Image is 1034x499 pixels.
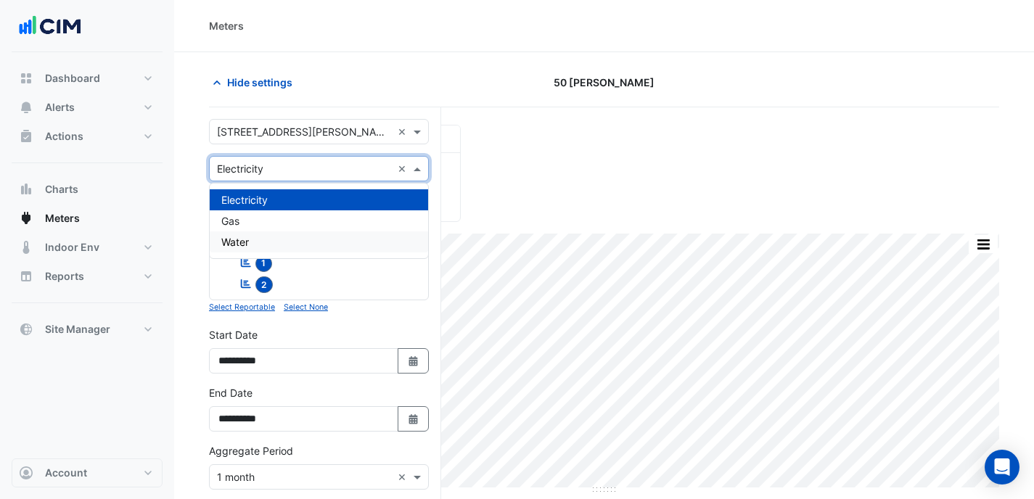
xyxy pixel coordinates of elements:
app-icon: Indoor Env [19,240,33,255]
div: Open Intercom Messenger [985,450,1019,484]
span: Dashboard [45,71,100,86]
label: Start Date [209,327,258,342]
button: Account [12,458,163,487]
button: Reports [12,262,163,291]
span: Alerts [45,100,75,115]
button: Select None [284,300,328,313]
label: Aggregate Period [209,443,293,458]
span: Hide settings [227,75,292,90]
button: Hide settings [209,70,302,95]
label: End Date [209,385,253,400]
fa-icon: Select Date [407,355,420,367]
app-icon: Charts [19,182,33,197]
span: 50 [PERSON_NAME] [554,75,655,90]
app-icon: Dashboard [19,71,33,86]
span: 2 [255,276,274,293]
span: Clear [398,124,410,139]
div: Meters [209,18,244,33]
span: Clear [398,469,410,484]
span: Indoor Env [45,240,99,255]
span: Meters [45,211,80,226]
button: Charts [12,175,163,204]
button: More Options [969,235,998,253]
app-icon: Meters [19,211,33,226]
fa-icon: Reportable [239,256,253,268]
button: Dashboard [12,64,163,93]
app-icon: Reports [19,269,33,284]
span: Account [45,466,87,480]
span: Charts [45,182,78,197]
span: Actions [45,129,83,144]
button: Actions [12,122,163,151]
button: Select Reportable [209,300,275,313]
span: Water [221,236,249,248]
app-icon: Alerts [19,100,33,115]
span: Electricity [221,194,268,206]
span: 1 [255,255,273,272]
span: Gas [221,215,239,227]
button: Indoor Env [12,233,163,262]
small: Select Reportable [209,302,275,312]
app-icon: Site Manager [19,322,33,337]
ng-dropdown-panel: Options list [209,183,429,259]
span: Reports [45,269,84,284]
img: Company Logo [17,12,83,41]
fa-icon: Reportable [239,278,253,290]
button: Alerts [12,93,163,122]
span: Clear [398,161,410,176]
fa-icon: Select Date [407,413,420,425]
small: Select None [284,302,328,312]
span: Site Manager [45,322,110,337]
button: Meters [12,204,163,233]
app-icon: Actions [19,129,33,144]
button: Site Manager [12,315,163,344]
